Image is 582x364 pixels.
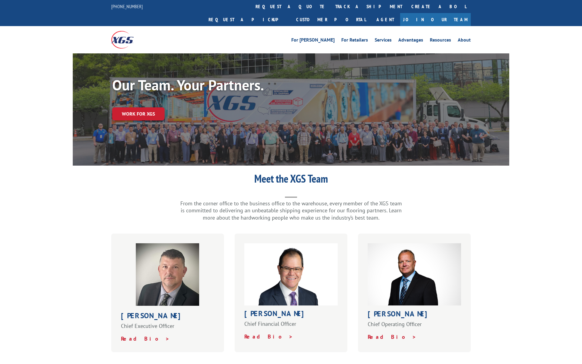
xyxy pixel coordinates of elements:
a: Work for XGS [112,107,165,120]
a: Advantages [398,38,423,44]
a: Join Our Team [400,13,471,26]
a: For Retailers [341,38,368,44]
h1: Meet the XGS Team [170,173,412,187]
img: bobkenna-profilepic [136,243,199,306]
a: [PHONE_NUMBER] [111,3,143,9]
a: Customer Portal [292,13,370,26]
a: About [458,38,471,44]
p: From the corner office to the business office to the warehouse, every member of the XGS team is c... [170,200,412,221]
a: Services [375,38,392,44]
h1: [PERSON_NAME] [244,310,338,320]
img: Greg Laminack [368,243,461,305]
a: Read Bio > [121,335,170,342]
h1: Our Team. Your Partners. [112,78,294,95]
a: Agent [370,13,400,26]
a: For [PERSON_NAME] [291,38,335,44]
p: Chief Executive Officer [121,322,214,335]
h1: [PERSON_NAME] [121,312,214,322]
strong: [PERSON_NAME] [368,309,433,318]
a: Read Bio > [244,333,293,340]
img: Roger_Silva [244,243,338,305]
p: Chief Financial Officer [244,320,338,333]
a: Read Bio > [368,333,416,340]
a: Request a pickup [204,13,292,26]
a: Resources [430,38,451,44]
p: Chief Operating Officer [368,321,461,333]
